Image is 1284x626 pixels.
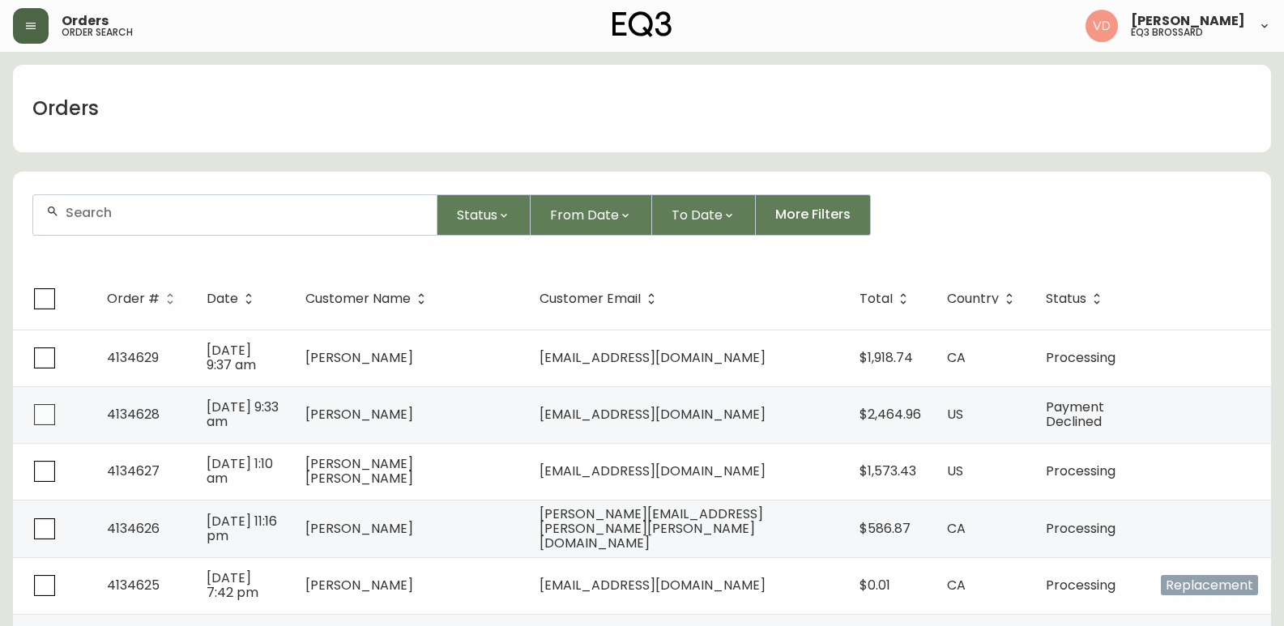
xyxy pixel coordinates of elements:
span: Processing [1046,348,1116,367]
button: Status [437,194,531,236]
span: US [947,405,963,424]
span: 4134628 [107,405,160,424]
span: [EMAIL_ADDRESS][DOMAIN_NAME] [540,348,766,367]
span: [PERSON_NAME] [305,576,413,594]
span: [EMAIL_ADDRESS][DOMAIN_NAME] [540,462,766,480]
span: [EMAIL_ADDRESS][DOMAIN_NAME] [540,576,766,594]
img: logo [612,11,672,37]
span: $0.01 [860,576,890,594]
h1: Orders [32,95,99,122]
img: 34cbe8de67806989076631741e6a7c6b [1086,10,1118,42]
span: [EMAIL_ADDRESS][DOMAIN_NAME] [540,405,766,424]
span: Order # [107,294,160,304]
button: More Filters [756,194,871,236]
span: Customer Email [540,294,641,304]
span: [PERSON_NAME] [305,348,413,367]
span: 4134627 [107,462,160,480]
span: From Date [550,205,619,225]
span: 4134626 [107,519,160,538]
input: Search [66,205,424,220]
span: [DATE] 1:10 am [207,454,273,488]
span: Total [860,292,914,306]
span: Status [1046,292,1107,306]
span: 4134629 [107,348,159,367]
span: Processing [1046,576,1116,594]
span: Date [207,294,238,304]
span: Total [860,294,893,304]
span: [DATE] 7:42 pm [207,569,258,602]
span: 4134625 [107,576,160,594]
span: Processing [1046,519,1116,538]
span: To Date [672,205,723,225]
span: [DATE] 9:37 am [207,341,256,374]
button: From Date [531,194,652,236]
span: Status [1046,294,1086,304]
span: Order # [107,292,181,306]
span: $1,918.74 [860,348,913,367]
span: CA [947,576,966,594]
button: To Date [652,194,756,236]
span: $1,573.43 [860,462,916,480]
span: CA [947,348,966,367]
span: Customer Email [540,292,662,306]
span: US [947,462,963,480]
span: [PERSON_NAME] [1131,15,1245,28]
span: $586.87 [860,519,911,538]
span: Status [457,205,497,225]
span: [PERSON_NAME] [PERSON_NAME] [305,454,413,488]
span: Payment Declined [1046,398,1104,431]
span: [PERSON_NAME] [305,405,413,424]
span: [DATE] 11:16 pm [207,512,277,545]
span: Replacement [1161,575,1258,595]
span: Country [947,292,1020,306]
span: Orders [62,15,109,28]
span: CA [947,519,966,538]
span: [PERSON_NAME][EMAIL_ADDRESS][PERSON_NAME][PERSON_NAME][DOMAIN_NAME] [540,505,763,552]
span: [PERSON_NAME] [305,519,413,538]
span: Processing [1046,462,1116,480]
span: Customer Name [305,294,411,304]
h5: order search [62,28,133,37]
span: Date [207,292,259,306]
span: Country [947,294,999,304]
span: More Filters [775,206,851,224]
span: Customer Name [305,292,432,306]
span: [DATE] 9:33 am [207,398,279,431]
span: $2,464.96 [860,405,921,424]
h5: eq3 brossard [1131,28,1203,37]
